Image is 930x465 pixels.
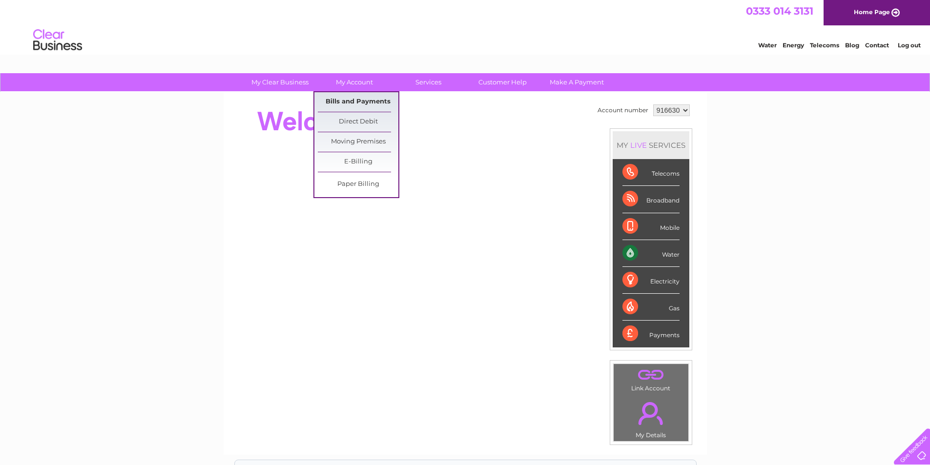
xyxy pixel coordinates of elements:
[318,175,398,194] a: Paper Billing
[758,41,777,49] a: Water
[622,240,680,267] div: Water
[318,92,398,112] a: Bills and Payments
[783,41,804,49] a: Energy
[388,73,469,91] a: Services
[810,41,839,49] a: Telecoms
[622,186,680,213] div: Broadband
[240,73,320,91] a: My Clear Business
[616,396,686,430] a: .
[537,73,617,91] a: Make A Payment
[462,73,543,91] a: Customer Help
[622,213,680,240] div: Mobile
[318,132,398,152] a: Moving Premises
[622,294,680,321] div: Gas
[746,5,813,17] a: 0333 014 3131
[628,141,649,150] div: LIVE
[613,394,689,442] td: My Details
[898,41,921,49] a: Log out
[33,25,83,55] img: logo.png
[314,73,394,91] a: My Account
[613,131,689,159] div: MY SERVICES
[613,364,689,394] td: Link Account
[318,152,398,172] a: E-Billing
[616,366,686,384] a: .
[318,112,398,132] a: Direct Debit
[865,41,889,49] a: Contact
[622,267,680,294] div: Electricity
[235,5,696,47] div: Clear Business is a trading name of Verastar Limited (registered in [GEOGRAPHIC_DATA] No. 3667643...
[845,41,859,49] a: Blog
[622,321,680,347] div: Payments
[622,159,680,186] div: Telecoms
[595,102,651,119] td: Account number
